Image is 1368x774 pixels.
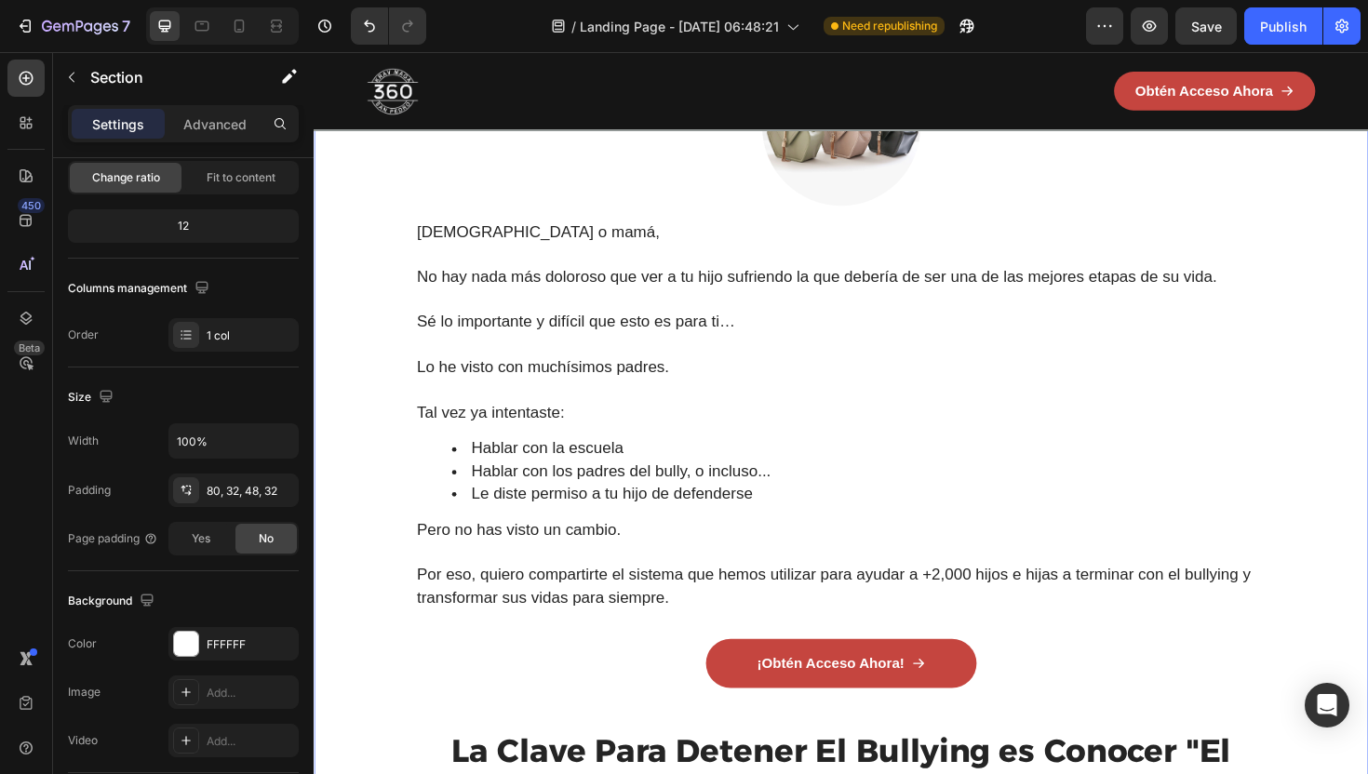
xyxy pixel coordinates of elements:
[207,685,294,701] div: Add...
[842,18,937,34] span: Need republishing
[68,482,111,499] div: Padding
[169,424,298,458] input: Auto
[68,589,158,614] div: Background
[109,276,446,295] span: Sé lo importante y difícil que esto es para ti…
[122,15,130,37] p: 7
[183,114,247,134] p: Advanced
[109,229,957,247] span: No hay nada más doloroso que ver a tu hijo sufriendo la que debería de ser una de las mejores eta...
[109,324,376,342] span: Lo he visto con muchísimos padres.
[415,621,702,674] a: ¡Obtén Acceso Ahora!
[109,181,366,200] span: [DEMOGRAPHIC_DATA] o mamá,
[107,178,1010,593] div: Rich Text Editor. Editing area: main
[68,684,101,701] div: Image
[571,17,576,36] span: /
[314,52,1368,774] iframe: Design area
[68,635,97,652] div: Color
[68,530,158,547] div: Page padding
[7,7,139,45] button: 7
[92,169,160,186] span: Change ratio
[92,114,144,134] p: Settings
[207,483,294,500] div: 80, 32, 48, 32
[90,66,243,88] p: Section
[848,20,1061,62] a: Obtén Acceso Ahora
[167,458,464,476] span: Le diste permiso a tu hijo de defenderse
[68,385,117,410] div: Size
[68,732,98,749] div: Video
[1191,19,1222,34] span: Save
[207,169,275,186] span: Fit to content
[1305,683,1349,727] div: Open Intercom Messenger
[109,544,992,587] span: Por eso, quiero compartirte el sistema que hemos utilizar para ayudar a +2,000 hijos e hijas a te...
[351,7,426,45] div: Undo/Redo
[207,636,294,653] div: FFFFFF
[870,32,1016,51] p: Obtén Acceso Ahora
[207,327,294,344] div: 1 col
[167,410,328,429] span: Hablar con la escuela
[259,530,274,547] span: No
[68,327,99,343] div: Order
[167,434,484,453] span: Hablar con los padres del bully, o incluso...
[1260,17,1307,36] div: Publish
[469,638,625,658] p: ¡Obtén Acceso Ahora!
[14,340,45,355] div: Beta
[207,733,294,750] div: Add...
[68,433,99,449] div: Width
[1175,7,1237,45] button: Save
[72,213,295,239] div: 12
[580,17,779,36] span: Landing Page - [DATE] 06:48:21
[109,497,325,515] span: Pero no has visto un cambio.
[109,372,265,391] span: Tal vez ya intentaste:
[68,276,213,301] div: Columns management
[18,198,45,213] div: 450
[1244,7,1322,45] button: Publish
[192,530,210,547] span: Yes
